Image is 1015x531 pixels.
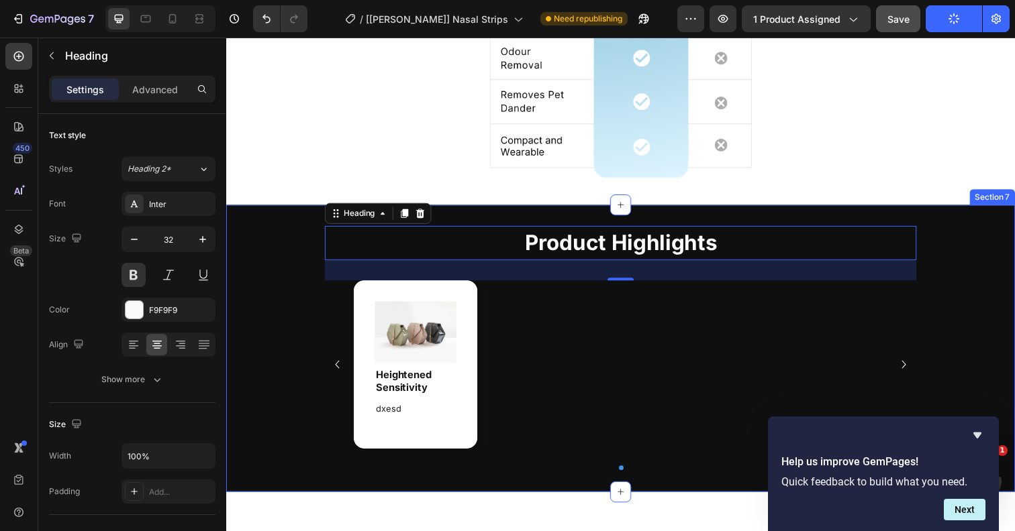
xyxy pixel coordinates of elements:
[149,198,212,211] div: Inter
[253,5,307,32] div: Undo/Redo
[49,450,71,462] div: Width
[554,13,622,25] span: Need republishing
[742,5,871,32] button: 1 product assigned
[101,373,164,386] div: Show more
[128,163,171,175] span: Heading 2*
[762,157,803,169] div: Section 7
[10,245,32,256] div: Beta
[401,437,405,442] button: Dot
[944,499,985,520] button: Next question
[781,427,985,520] div: Help us improve GemPages!
[153,371,234,387] p: dxesd
[49,336,87,354] div: Align
[49,230,85,248] div: Size
[49,198,66,210] div: Font
[122,157,215,181] button: Heading 2*
[49,163,72,175] div: Styles
[152,270,235,332] img: image_demo.jpg
[681,323,703,345] button: Carousel Next Arrow
[149,486,212,498] div: Add...
[88,11,94,27] p: 7
[969,427,985,443] button: Hide survey
[117,174,154,186] div: Heading
[781,454,985,470] h2: Help us improve GemPages!
[49,485,80,497] div: Padding
[122,444,215,468] input: Auto
[49,129,86,141] div: Text style
[49,304,70,316] div: Color
[5,5,100,32] button: 7
[66,82,104,97] p: Settings
[753,12,840,26] span: 1 product assigned
[781,475,985,488] p: Quick feedback to build what you need.
[876,5,920,32] button: Save
[103,323,124,345] button: Carousel Back Arrow
[360,12,363,26] span: /
[132,82,178,97] p: Advanced
[366,12,508,26] span: [[PERSON_NAME]] Nasal Strips
[13,143,32,154] div: 450
[305,196,501,223] strong: Product Highlights
[887,13,910,25] span: Save
[49,416,85,434] div: Size
[149,304,212,316] div: F9F9F9
[49,367,215,392] button: Show more
[153,338,209,364] strong: Heightened Sensitivity
[997,445,1008,456] span: 1
[65,48,210,64] p: Heading
[226,38,1015,531] iframe: Design area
